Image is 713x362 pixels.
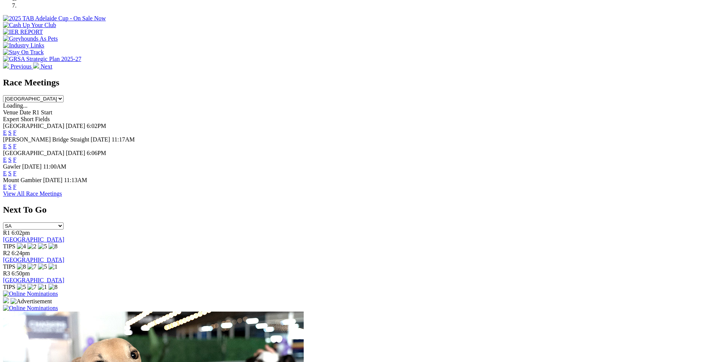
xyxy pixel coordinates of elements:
span: Venue [3,109,18,116]
span: TIPS [3,284,15,290]
a: E [3,184,7,190]
span: Previous [11,63,32,70]
span: Fields [35,116,50,122]
span: R3 [3,270,10,277]
img: Online Nominations [3,291,58,297]
span: 6:24pm [12,250,30,256]
a: F [13,157,17,163]
span: 6:06PM [87,150,106,156]
img: GRSA Strategic Plan 2025-27 [3,56,81,62]
span: [GEOGRAPHIC_DATA] [3,150,64,156]
img: 1 [48,263,58,270]
a: S [8,143,12,149]
img: 4 [17,243,26,250]
a: F [13,170,17,176]
img: Greyhounds As Pets [3,35,58,42]
span: 6:50pm [12,270,30,277]
a: [GEOGRAPHIC_DATA] [3,277,64,283]
img: IER REPORT [3,29,43,35]
span: [DATE] [22,163,42,170]
a: Next [33,63,52,70]
img: chevron-left-pager-white.svg [3,62,9,68]
img: 7 [27,284,36,291]
a: Previous [3,63,33,70]
img: Industry Links [3,42,44,49]
span: [DATE] [43,177,63,183]
img: 1 [38,284,47,291]
img: 2 [27,243,36,250]
h2: Race Meetings [3,78,710,88]
a: S [8,157,12,163]
span: [DATE] [91,136,110,143]
a: E [3,143,7,149]
span: 6:02pm [12,230,30,236]
img: Advertisement [11,298,52,305]
a: S [8,170,12,176]
span: R2 [3,250,10,256]
span: TIPS [3,243,15,249]
span: TIPS [3,263,15,270]
span: Date [20,109,31,116]
span: [DATE] [66,123,85,129]
a: S [8,129,12,136]
a: F [13,143,17,149]
a: E [3,129,7,136]
a: S [8,184,12,190]
span: 11:00AM [43,163,67,170]
img: 5 [17,284,26,291]
img: 5 [38,243,47,250]
span: [GEOGRAPHIC_DATA] [3,123,64,129]
img: Cash Up Your Club [3,22,56,29]
span: Gawler [3,163,21,170]
a: E [3,170,7,176]
a: [GEOGRAPHIC_DATA] [3,257,64,263]
a: F [13,184,17,190]
img: 8 [48,284,58,291]
img: chevron-right-pager-white.svg [33,62,39,68]
img: 15187_Greyhounds_GreysPlayCentral_Resize_SA_WebsiteBanner_300x115_2025.jpg [3,297,9,303]
img: Online Nominations [3,305,58,312]
img: 5 [38,263,47,270]
span: 11:13AM [64,177,87,183]
img: 8 [17,263,26,270]
span: R1 Start [32,109,52,116]
span: 6:02PM [87,123,106,129]
a: E [3,157,7,163]
span: Expert [3,116,19,122]
img: Stay On Track [3,49,44,56]
img: 2025 TAB Adelaide Cup - On Sale Now [3,15,106,22]
span: R1 [3,230,10,236]
span: Loading... [3,102,27,109]
a: [GEOGRAPHIC_DATA] [3,236,64,243]
span: Next [41,63,52,70]
span: 11:17AM [112,136,135,143]
img: 8 [48,243,58,250]
span: Short [21,116,34,122]
span: Mount Gambier [3,177,42,183]
a: View All Race Meetings [3,190,62,197]
span: [PERSON_NAME] Bridge Straight [3,136,89,143]
img: 7 [27,263,36,270]
span: [DATE] [66,150,85,156]
a: F [13,129,17,136]
h2: Next To Go [3,205,710,215]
